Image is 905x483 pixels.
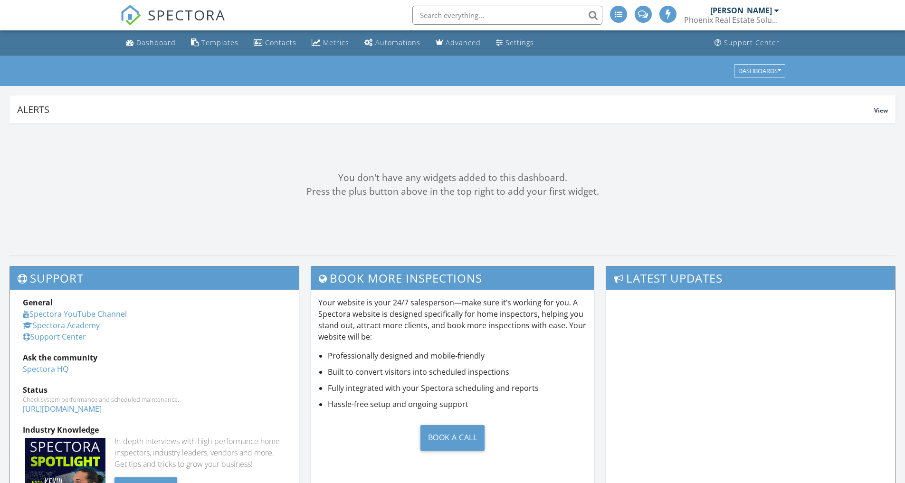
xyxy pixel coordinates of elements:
div: Check system performance and scheduled maintenance. [23,396,286,403]
img: The Best Home Inspection Software - Spectora [120,5,141,26]
h3: Book More Inspections [311,266,594,290]
div: Templates [201,38,238,47]
p: Your website is your 24/7 salesperson—make sure it’s working for you. A Spectora website is desig... [318,297,587,342]
li: Fully integrated with your Spectora scheduling and reports [328,382,587,394]
div: You don't have any widgets added to this dashboard. [10,171,895,185]
div: Industry Knowledge [23,424,286,436]
div: Ask the community [23,352,286,363]
div: Press the plus button above in the top right to add your first widget. [10,185,895,199]
div: Contacts [265,38,296,47]
div: Metrics [323,38,349,47]
div: Settings [505,38,534,47]
a: Book a Call [318,417,587,458]
span: View [874,106,888,114]
div: Dashboard [136,38,176,47]
a: Metrics [308,34,353,52]
div: Support Center [724,38,780,47]
div: Automations [375,38,420,47]
div: Alerts [17,103,874,116]
a: Support Center [23,331,86,342]
div: In-depth interviews with high-performance home inspectors, industry leaders, vendors and more. Ge... [114,436,286,470]
a: Spectora YouTube Channel [23,309,127,319]
input: Search everything... [412,6,602,25]
a: Dashboard [122,34,180,52]
a: [URL][DOMAIN_NAME] [23,404,102,414]
h3: Support [10,266,299,290]
a: Support Center [711,34,783,52]
div: [PERSON_NAME] [710,6,772,15]
button: Dashboards [734,64,785,77]
h3: Latest Updates [606,266,895,290]
a: Automations (Advanced) [361,34,424,52]
span: SPECTORA [148,5,226,25]
div: Phoenix Real Estate Solutions [684,15,779,25]
div: Dashboards [738,67,781,74]
li: Professionally designed and mobile-friendly [328,350,587,361]
a: Settings [492,34,538,52]
li: Built to convert visitors into scheduled inspections [328,366,587,378]
a: SPECTORA [120,13,226,33]
div: Status [23,384,286,396]
div: Advanced [446,38,481,47]
a: Spectora HQ [23,364,68,374]
li: Hassle-free setup and ongoing support [328,398,587,410]
a: Advanced [432,34,485,52]
a: Contacts [250,34,300,52]
div: Book a Call [420,425,485,451]
a: Templates [187,34,242,52]
strong: General [23,297,53,308]
a: Spectora Academy [23,320,100,331]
